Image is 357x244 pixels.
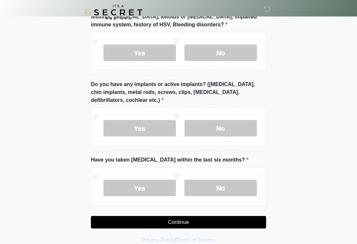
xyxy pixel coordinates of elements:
a: | [175,238,176,243]
label: Yes [103,45,176,61]
label: No [184,45,257,61]
label: Yes [103,120,176,137]
label: Do you have any implants or active implants? ([MEDICAL_DATA], chin implants, metal rods, screws, ... [91,81,266,105]
a: Privacy Policy [142,238,175,243]
label: No [184,120,257,137]
label: Have you taken [MEDICAL_DATA] within the last six months? [91,156,249,164]
label: No [184,180,257,197]
img: It's A Secret Med Spa Logo [84,5,142,20]
label: Yes [103,180,176,197]
button: Continue [91,216,266,229]
a: Terms of Service [176,238,215,243]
